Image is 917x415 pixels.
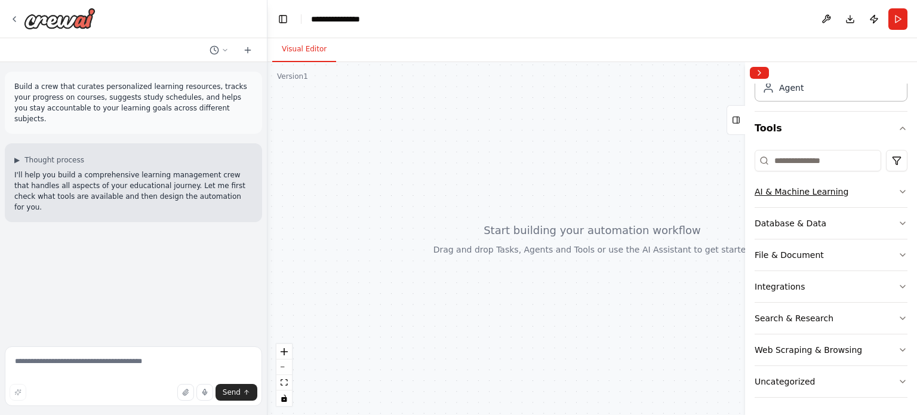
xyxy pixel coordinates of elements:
div: File & Document [755,249,824,261]
div: Uncategorized [755,376,815,388]
div: AI & Machine Learning [755,186,848,198]
button: Switch to previous chat [205,43,233,57]
button: Click to speak your automation idea [196,384,213,401]
p: Build a crew that curates personalized learning resources, tracks your progress on courses, sugge... [14,81,253,124]
nav: breadcrumb [311,13,371,25]
button: fit view [276,375,292,391]
div: Search & Research [755,312,833,324]
button: ▶Thought process [14,155,84,165]
button: Web Scraping & Browsing [755,334,907,365]
button: zoom in [276,344,292,359]
button: Database & Data [755,208,907,239]
div: Agent [779,82,804,94]
button: Upload files [177,384,194,401]
button: AI & Machine Learning [755,176,907,207]
div: Version 1 [277,72,308,81]
button: Integrations [755,271,907,302]
button: Improve this prompt [10,384,26,401]
button: Visual Editor [272,37,336,62]
button: Toggle Sidebar [740,62,750,415]
button: File & Document [755,239,907,270]
button: Search & Research [755,303,907,334]
button: Collapse right sidebar [750,67,769,79]
div: Tools [755,145,907,407]
div: Integrations [755,281,805,293]
p: I'll help you build a comprehensive learning management crew that handles all aspects of your edu... [14,170,253,213]
button: Tools [755,112,907,145]
button: Hide left sidebar [275,11,291,27]
button: Send [216,384,257,401]
div: Database & Data [755,217,826,229]
button: Start a new chat [238,43,257,57]
span: Thought process [24,155,84,165]
div: Web Scraping & Browsing [755,344,862,356]
div: React Flow controls [276,344,292,406]
img: Logo [24,8,96,29]
span: ▶ [14,155,20,165]
button: Uncategorized [755,366,907,397]
button: zoom out [276,359,292,375]
span: Send [223,388,241,397]
button: toggle interactivity [276,391,292,406]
